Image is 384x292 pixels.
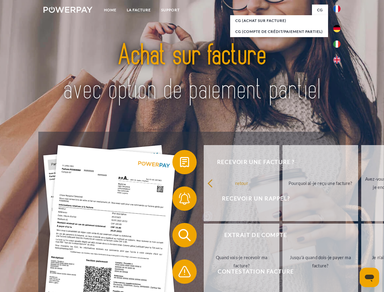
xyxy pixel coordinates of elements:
[177,155,192,170] img: qb_bill.svg
[333,56,341,64] img: en
[207,253,276,270] div: Quand vais-je recevoir ma facture?
[333,25,341,32] img: de
[156,5,185,16] a: Support
[286,253,355,270] div: Jusqu'à quand dois-je payer ma facture?
[172,186,330,211] button: Recevoir un rappel?
[230,15,328,26] a: CG (achat sur facture)
[207,179,276,187] div: retour
[99,5,122,16] a: Home
[360,268,379,287] iframe: Bouton de lancement de la fenêtre de messagerie
[177,228,192,243] img: qb_search.svg
[177,191,192,206] img: qb_bell.svg
[172,223,330,247] button: Extrait de compte
[333,40,341,48] img: it
[122,5,156,16] a: LA FACTURE
[172,150,330,174] button: Recevoir une facture ?
[43,7,92,13] img: logo-powerpay-white.svg
[286,179,355,187] div: Pourquoi ai-je reçu une facture?
[172,259,330,284] button: Contestation Facture
[312,5,328,16] a: CG
[230,26,328,37] a: CG (Compte de crédit/paiement partiel)
[58,29,326,116] img: title-powerpay_fr.svg
[177,264,192,279] img: qb_warning.svg
[333,5,341,12] img: fr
